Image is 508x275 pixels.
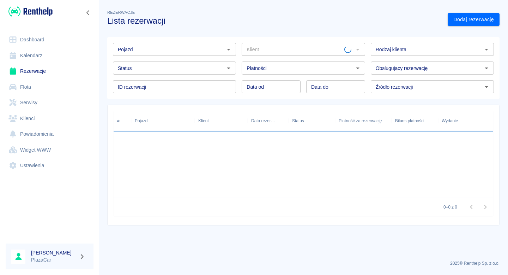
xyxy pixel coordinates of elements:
[107,16,442,26] h3: Lista rezerwacji
[224,63,234,73] button: Otwórz
[135,111,147,131] div: Pojazd
[335,111,392,131] div: Płatność za rezerwację
[251,111,275,131] div: Data rezerwacji
[392,111,438,131] div: Bilans płatności
[224,45,234,54] button: Otwórz
[131,111,195,131] div: Pojazd
[83,8,93,17] button: Zwiń nawigację
[482,45,491,54] button: Otwórz
[6,79,93,95] a: Flota
[482,82,491,92] button: Otwórz
[107,10,135,14] span: Rezerwacje
[6,158,93,174] a: Ustawienia
[353,63,363,73] button: Otwórz
[448,13,500,26] a: Dodaj rezerwację
[6,142,93,158] a: Widget WWW
[6,126,93,142] a: Powiadomienia
[442,111,458,131] div: Wydanie
[275,116,285,126] button: Sort
[6,95,93,111] a: Serwisy
[395,111,424,131] div: Bilans płatności
[6,63,93,79] a: Rezerwacje
[6,6,53,17] a: Renthelp logo
[114,111,131,131] div: #
[339,111,382,131] div: Płatność za rezerwację
[195,111,248,131] div: Klient
[443,204,457,210] p: 0–0 z 0
[289,111,335,131] div: Status
[6,111,93,127] a: Klienci
[242,80,301,93] input: DD.MM.YYYY
[306,80,365,93] input: DD.MM.YYYY
[8,6,53,17] img: Renthelp logo
[117,111,120,131] div: #
[6,32,93,48] a: Dashboard
[482,63,491,73] button: Otwórz
[31,256,76,264] p: PlazaCar
[6,48,93,64] a: Kalendarz
[31,249,76,256] h6: [PERSON_NAME]
[198,111,209,131] div: Klient
[248,111,289,131] div: Data rezerwacji
[458,116,468,126] button: Sort
[292,111,304,131] div: Status
[107,260,500,267] p: 2025 © Renthelp Sp. z o.o.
